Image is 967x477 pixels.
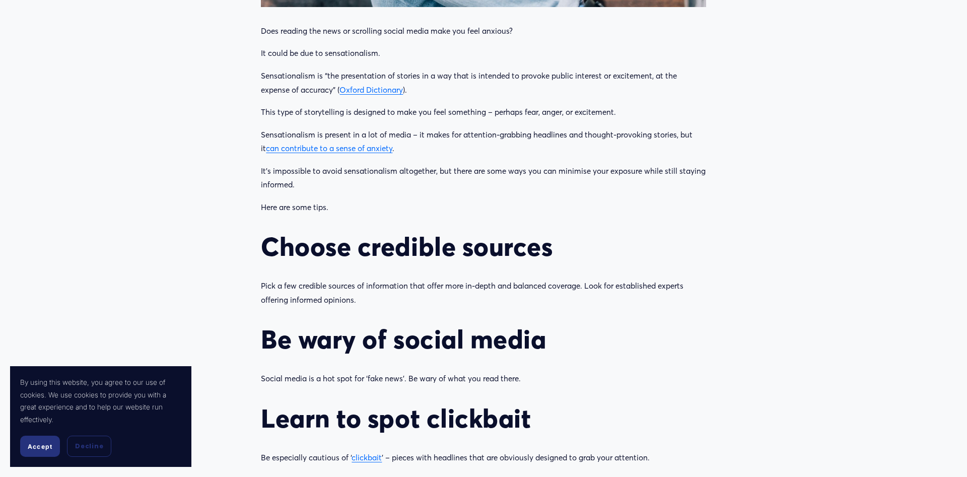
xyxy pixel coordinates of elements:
[261,231,706,262] h2: Choose credible sources
[67,436,111,457] button: Decline
[261,200,706,215] p: Here are some tips.
[261,69,706,97] p: Sensationalism is “the presentation of stories in a way that is intended to provoke public intere...
[261,24,706,38] p: Does reading the news or scrolling social media make you feel anxious?
[261,451,706,465] p: Be especially cautious of ‘ ’ – pieces with headlines that are obviously designed to grab your at...
[261,403,706,434] h2: Learn to spot clickbait
[261,372,706,386] p: Social media is a hot spot for ‘fake news’. Be wary of what you read there.
[28,443,52,450] span: Accept
[20,436,60,457] button: Accept
[352,453,382,462] a: clickbait
[20,376,181,426] p: By using this website, you agree to our use of cookies. We use cookies to provide you with a grea...
[261,128,706,156] p: Sensationalism is present in a lot of media – it makes for attention-grabbing headlines and thoug...
[266,144,392,153] a: can contribute to a sense of anxiety
[339,85,403,95] a: Oxford Dictionary
[261,46,706,60] p: It could be due to sensationalism.
[261,324,706,355] h2: Be wary of social media
[75,442,103,451] span: Decline
[261,279,706,307] p: Pick a few credible sources of information that offer more in-depth and balanced coverage. Look f...
[261,105,706,119] p: This type of storytelling is designed to make you feel something – perhaps fear, anger, or excite...
[10,366,191,467] section: Cookie banner
[261,164,706,192] p: It’s impossible to avoid sensationalism altogether, but there are some ways you can minimise your...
